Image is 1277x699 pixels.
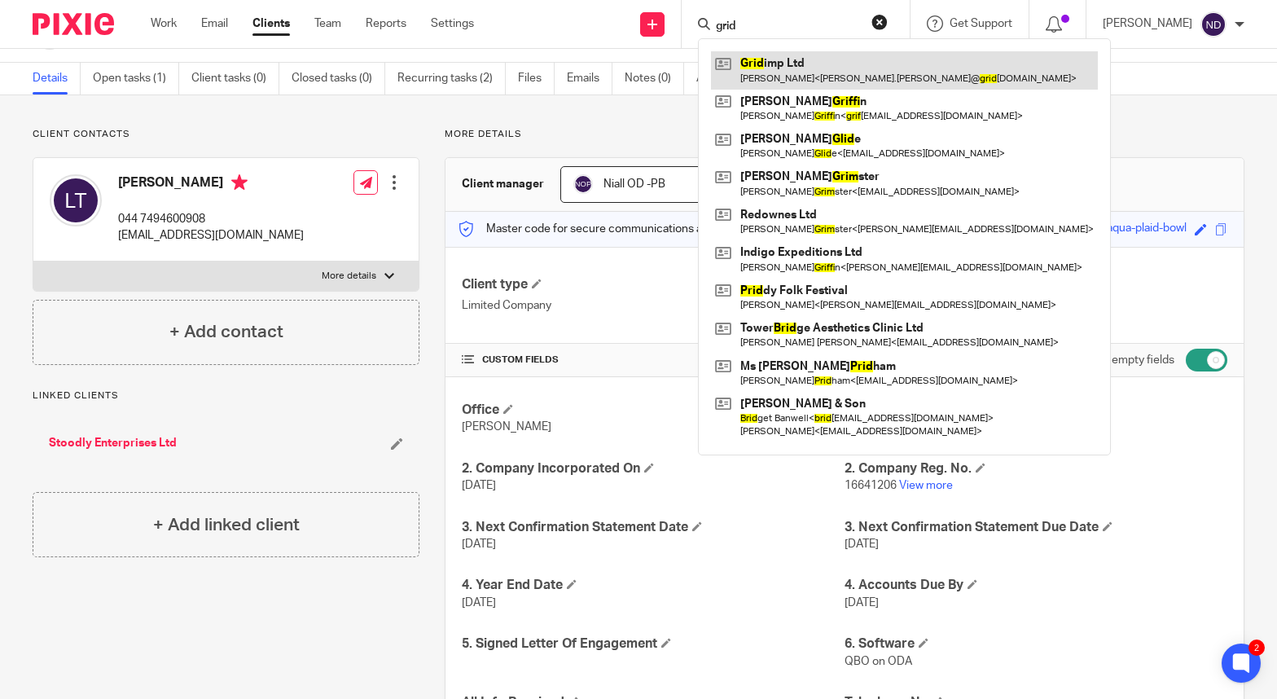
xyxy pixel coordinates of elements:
[231,174,248,191] i: Primary
[322,270,376,283] p: More details
[462,402,845,419] h4: Office
[33,63,81,95] a: Details
[462,176,544,192] h3: Client manager
[191,63,279,95] a: Client tasks (0)
[899,480,953,491] a: View more
[567,63,612,95] a: Emails
[1103,15,1192,32] p: [PERSON_NAME]
[603,178,665,190] span: Niall OD -PB
[871,14,888,30] button: Clear
[714,20,861,34] input: Search
[462,635,845,653] h4: 5. Signed Letter Of Engagement
[625,63,684,95] a: Notes (0)
[518,63,555,95] a: Files
[169,319,283,345] h4: + Add contact
[462,519,845,536] h4: 3. Next Confirmation Statement Date
[845,577,1227,594] h4: 4. Accounts Due By
[845,519,1227,536] h4: 3. Next Confirmation Statement Due Date
[696,63,759,95] a: Audit logs
[118,174,304,195] h4: [PERSON_NAME]
[314,15,341,32] a: Team
[50,174,102,226] img: svg%3E
[573,174,593,194] img: svg%3E
[462,421,551,433] span: [PERSON_NAME]
[845,539,879,550] span: [DATE]
[845,635,1227,653] h4: 6. Software
[462,577,845,594] h4: 4. Year End Date
[462,297,845,314] p: Limited Company
[252,15,290,32] a: Clients
[118,211,304,227] p: 044 7494600908
[431,15,474,32] a: Settings
[153,512,300,538] h4: + Add linked client
[462,276,845,293] h4: Client type
[445,128,1244,141] p: More details
[201,15,228,32] a: Email
[33,13,114,35] img: Pixie
[118,227,304,244] p: [EMAIL_ADDRESS][DOMAIN_NAME]
[93,63,179,95] a: Open tasks (1)
[1081,352,1174,368] label: Show empty fields
[845,460,1227,477] h4: 2. Company Reg. No.
[33,389,419,402] p: Linked clients
[397,63,506,95] a: Recurring tasks (2)
[845,656,912,667] span: QBO on ODA
[1061,220,1187,239] div: wireless-aqua-plaid-bowl
[845,480,897,491] span: 16641206
[1200,11,1227,37] img: svg%3E
[33,128,419,141] p: Client contacts
[462,460,845,477] h4: 2. Company Incorporated On
[458,221,739,237] p: Master code for secure communications and files
[49,435,177,451] a: Stoodly Enterprises Ltd
[151,15,177,32] a: Work
[292,63,385,95] a: Closed tasks (0)
[845,597,879,609] span: [DATE]
[950,18,1012,29] span: Get Support
[462,597,496,609] span: [DATE]
[1248,640,1265,656] div: 2
[462,480,496,491] span: [DATE]
[462,539,496,550] span: [DATE]
[462,354,845,367] h4: CUSTOM FIELDS
[366,15,406,32] a: Reports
